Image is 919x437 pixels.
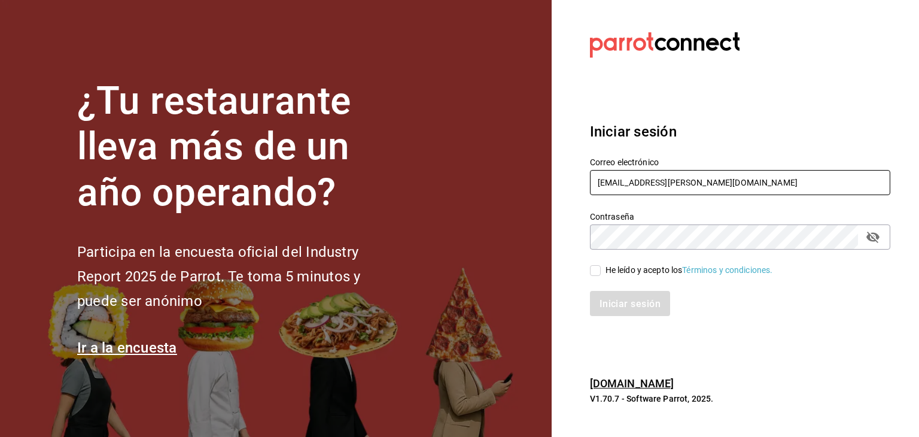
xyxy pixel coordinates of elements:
font: V1.70.7 - Software Parrot, 2025. [590,394,714,403]
button: campo de contraseña [863,227,883,247]
font: He leído y acepto los [605,265,683,275]
font: ¿Tu restaurante lleva más de un año operando? [77,78,351,216]
font: Iniciar sesión [590,123,677,140]
font: Contraseña [590,211,634,221]
a: Términos y condiciones. [682,265,772,275]
a: Ir a la encuesta [77,339,177,356]
a: [DOMAIN_NAME] [590,377,674,390]
input: Ingresa tu correo electrónico [590,170,890,195]
font: Participa en la encuesta oficial del Industry Report 2025 de Parrot. Te toma 5 minutos y puede se... [77,244,360,309]
font: Correo electrónico [590,157,659,166]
